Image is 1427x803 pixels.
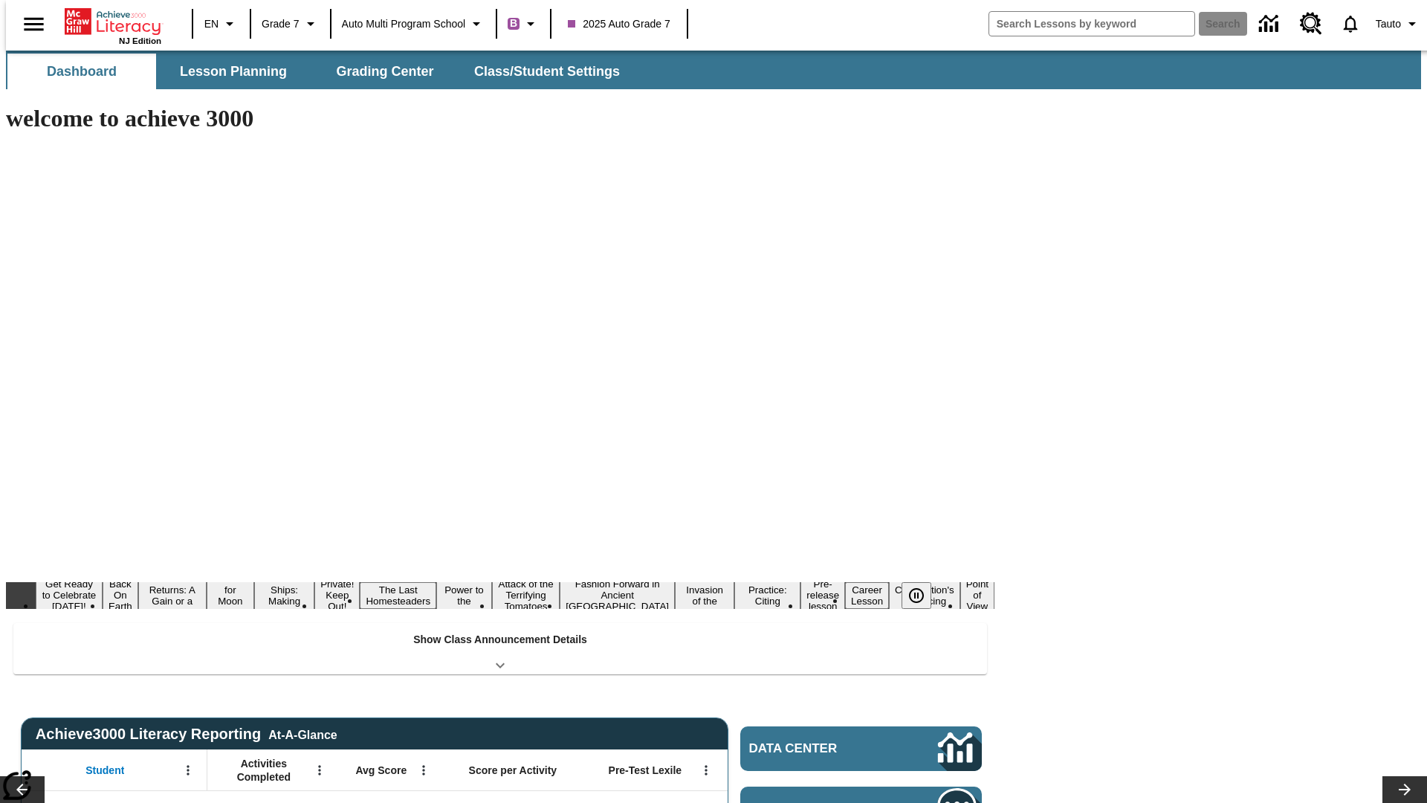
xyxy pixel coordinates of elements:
input: search field [989,12,1194,36]
span: Tauto [1376,16,1401,32]
button: Slide 4 Time for Moon Rules? [207,571,254,620]
button: Slide 8 Solar Power to the People [436,571,492,620]
button: Grading Center [311,54,459,89]
button: Slide 2 Back On Earth [103,576,138,614]
button: Open side menu [12,2,56,46]
span: B [510,14,517,33]
button: Open Menu [695,759,717,781]
a: Data Center [740,726,982,771]
button: Slide 9 Attack of the Terrifying Tomatoes [492,576,560,614]
span: NJ Edition [119,36,161,45]
button: Pause [902,582,931,609]
span: Pre-Test Lexile [609,764,682,777]
p: Show Class Announcement Details [413,632,587,648]
button: Slide 5 Cruise Ships: Making Waves [254,571,314,620]
span: Auto Multi program School [342,16,466,32]
button: Grade: Grade 7, Select a grade [256,10,326,37]
button: Open Menu [177,759,199,781]
div: Pause [902,582,946,609]
button: Lesson carousel, Next [1382,776,1427,803]
div: SubNavbar [6,54,633,89]
button: Slide 12 Mixed Practice: Citing Evidence [734,571,800,620]
span: EN [204,16,219,32]
button: Slide 11 The Invasion of the Free CD [675,571,734,620]
a: Notifications [1331,4,1370,43]
span: Student [85,764,124,777]
h1: welcome to achieve 3000 [6,105,994,132]
button: Open Menu [308,759,331,781]
span: Grade 7 [262,16,300,32]
span: Achieve3000 Literacy Reporting [36,726,337,743]
button: Language: EN, Select a language [198,10,245,37]
button: Dashboard [7,54,156,89]
div: SubNavbar [6,51,1421,89]
div: At-A-Glance [268,726,337,742]
button: Open Menu [412,759,435,781]
button: School: Auto Multi program School, Select your school [336,10,492,37]
button: Class/Student Settings [462,54,632,89]
button: Boost Class color is purple. Change class color [502,10,546,37]
div: Show Class Announcement Details [13,623,987,674]
div: Home [65,5,161,45]
span: Score per Activity [469,764,557,777]
span: Activities Completed [215,757,313,784]
button: Slide 6 Private! Keep Out! [314,576,360,614]
button: Slide 15 The Constitution's Balancing Act [889,571,960,620]
button: Slide 14 Career Lesson [845,582,889,609]
span: Data Center [749,741,888,756]
button: Slide 13 Pre-release lesson [800,576,845,614]
span: Avg Score [355,764,407,777]
button: Slide 16 Point of View [960,576,994,614]
button: Lesson Planning [159,54,308,89]
a: Home [65,7,161,36]
button: Slide 3 Free Returns: A Gain or a Drain? [138,571,207,620]
button: Profile/Settings [1370,10,1427,37]
button: Slide 7 The Last Homesteaders [360,582,436,609]
button: Slide 10 Fashion Forward in Ancient Rome [560,576,675,614]
button: Slide 1 Get Ready to Celebrate Juneteenth! [36,576,103,614]
a: Resource Center, Will open in new tab [1291,4,1331,44]
a: Data Center [1250,4,1291,45]
span: 2025 Auto Grade 7 [568,16,670,32]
